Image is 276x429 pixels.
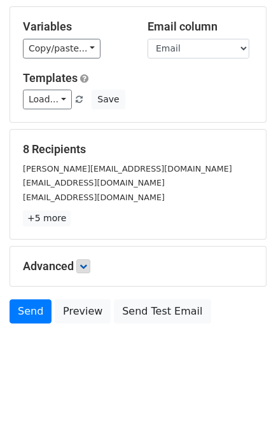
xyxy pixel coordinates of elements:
h5: Variables [23,20,128,34]
a: Templates [23,71,78,85]
a: Load... [23,90,72,109]
button: Save [92,90,125,109]
small: [EMAIL_ADDRESS][DOMAIN_NAME] [23,178,165,187]
a: Copy/paste... [23,39,100,58]
h5: 8 Recipients [23,142,253,156]
small: [PERSON_NAME][EMAIL_ADDRESS][DOMAIN_NAME] [23,164,232,174]
a: Preview [55,299,111,323]
small: [EMAIL_ADDRESS][DOMAIN_NAME] [23,193,165,202]
a: Send [10,299,52,323]
a: +5 more [23,210,71,226]
h5: Email column [148,20,253,34]
iframe: Chat Widget [212,368,276,429]
a: Send Test Email [114,299,210,323]
h5: Advanced [23,259,253,273]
